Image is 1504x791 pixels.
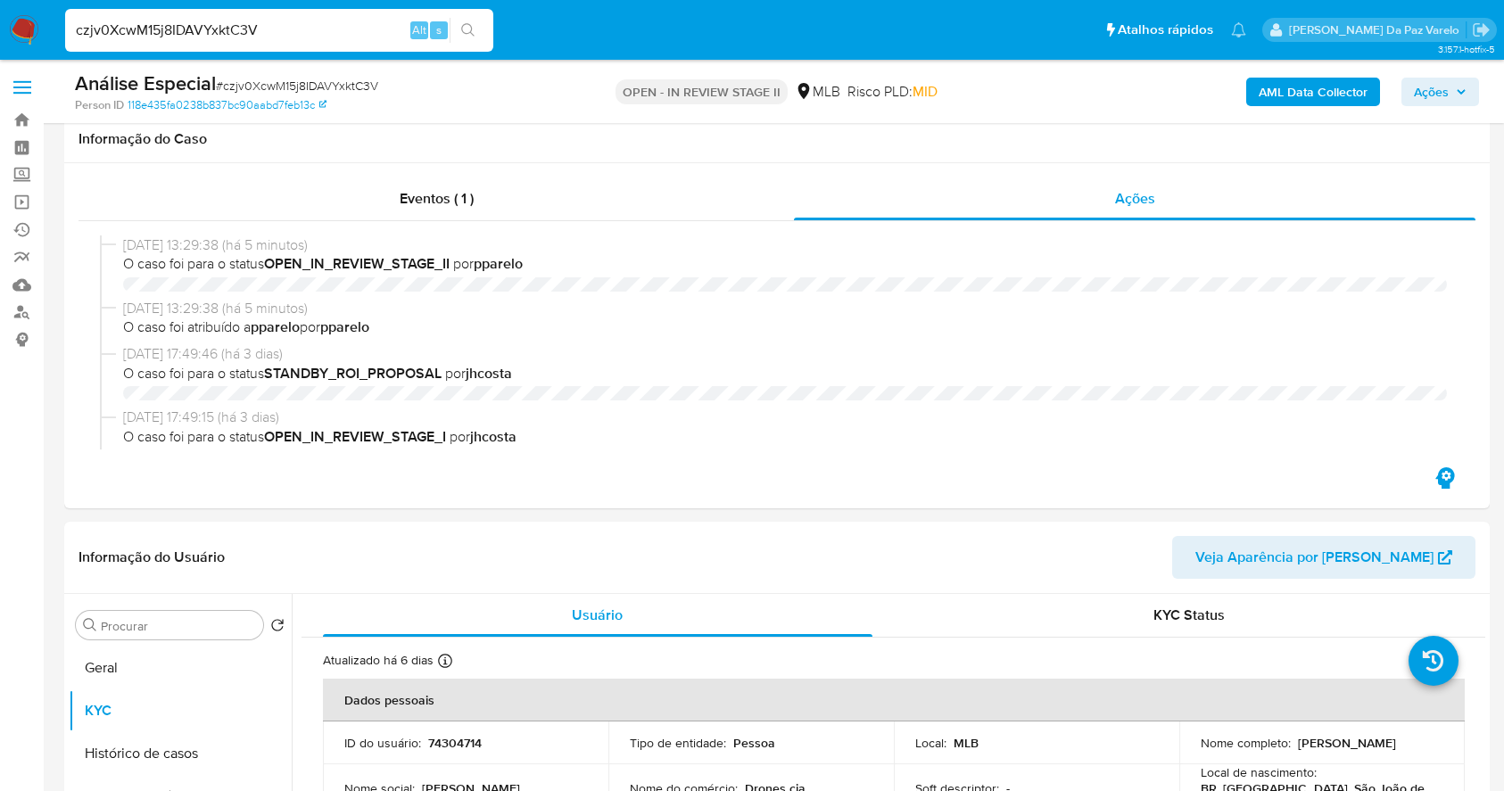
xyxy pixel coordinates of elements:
[101,618,256,634] input: Procurar
[83,618,97,632] button: Procurar
[323,679,1465,721] th: Dados pessoais
[1118,21,1213,39] span: Atalhos rápidos
[1298,735,1396,751] p: [PERSON_NAME]
[1414,78,1449,106] span: Ações
[123,344,1447,364] span: [DATE] 17:49:46 (há 3 dias)
[630,735,726,751] p: Tipo de entidade :
[270,618,285,638] button: Retornar ao pedido padrão
[412,21,426,38] span: Alt
[79,130,1475,148] h1: Informação do Caso
[1246,78,1380,106] button: AML Data Collector
[616,79,788,104] p: OPEN - IN REVIEW STAGE II
[1259,78,1368,106] b: AML Data Collector
[320,317,369,337] b: pparelo
[264,253,450,274] b: OPEN_IN_REVIEW_STAGE_II
[69,732,292,775] button: Histórico de casos
[65,19,493,42] input: Pesquise usuários ou casos...
[75,69,216,97] b: Análise Especial
[123,427,1447,447] span: O caso foi para o status por
[1115,188,1155,209] span: Ações
[428,735,482,751] p: 74304714
[216,77,378,95] span: # czjv0XcwM15j8IDAVYxktC3V
[450,18,486,43] button: search-icon
[1172,536,1475,579] button: Veja Aparência por [PERSON_NAME]
[251,317,300,337] b: pparelo
[954,735,979,751] p: MLB
[79,548,225,566] h1: Informação do Usuário
[128,97,326,113] a: 118e435fa0238b837bc90aabd7feb13c
[1153,605,1225,625] span: KYC Status
[123,364,1447,383] span: O caso foi para o status por
[795,82,840,102] div: MLB
[733,735,775,751] p: Pessoa
[572,605,623,625] span: Usuário
[474,253,523,274] b: pparelo
[1201,735,1291,751] p: Nome completo :
[1231,22,1246,37] a: Notificações
[1195,536,1434,579] span: Veja Aparência por [PERSON_NAME]
[123,254,1447,274] span: O caso foi para o status por
[323,652,434,669] p: Atualizado há 6 dias
[847,82,938,102] span: Risco PLD:
[400,188,474,209] span: Eventos ( 1 )
[123,317,1447,337] span: O caso foi atribuído a por
[466,363,512,383] b: jhcosta
[344,735,421,751] p: ID do usuário :
[123,408,1447,427] span: [DATE] 17:49:15 (há 3 dias)
[915,735,946,751] p: Local :
[75,97,124,113] b: Person ID
[1472,21,1491,39] a: Sair
[913,81,938,102] span: MID
[1289,21,1466,38] p: patricia.varelo@mercadopago.com.br
[264,363,442,383] b: STANDBY_ROI_PROPOSAL
[1401,78,1479,106] button: Ações
[264,426,446,447] b: OPEN_IN_REVIEW_STAGE_I
[436,21,442,38] span: s
[69,689,292,732] button: KYC
[1201,764,1317,780] p: Local de nascimento :
[123,235,1447,255] span: [DATE] 13:29:38 (há 5 minutos)
[123,299,1447,318] span: [DATE] 13:29:38 (há 5 minutos)
[470,426,516,447] b: jhcosta
[69,647,292,689] button: Geral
